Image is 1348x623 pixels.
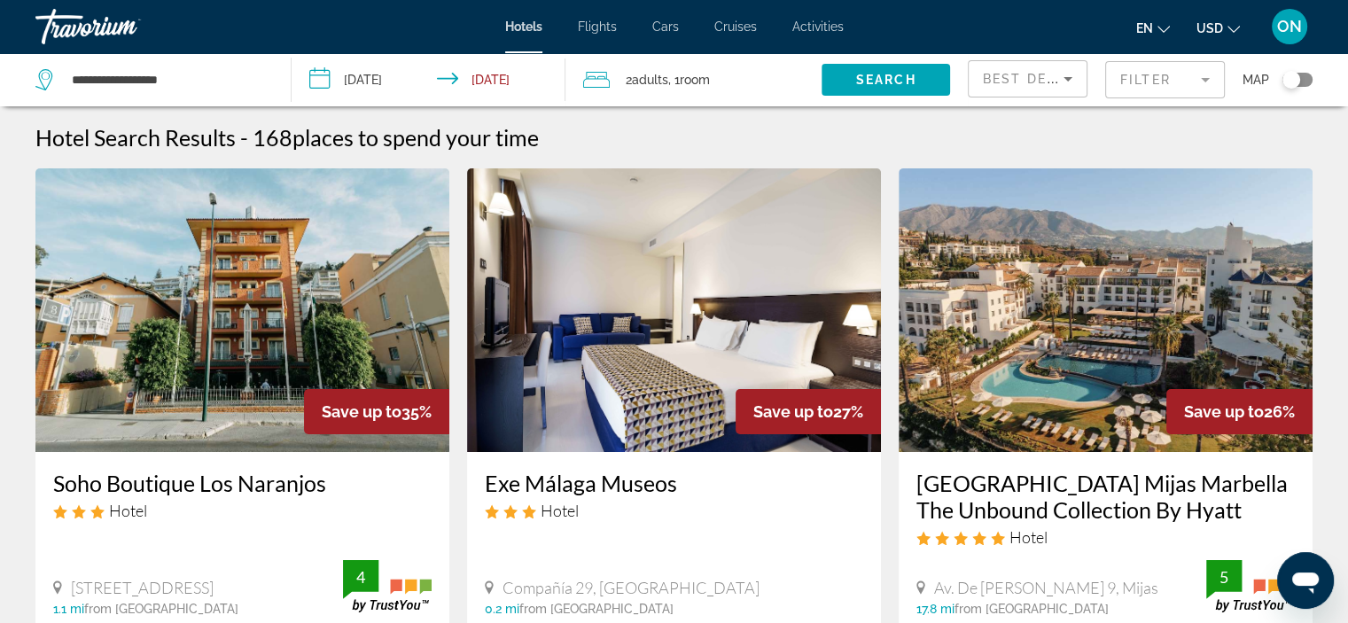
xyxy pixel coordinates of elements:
div: 26% [1166,389,1313,434]
iframe: Button to launch messaging window [1277,552,1334,609]
img: Hotel image [899,168,1313,452]
a: Travorium [35,4,213,50]
mat-select: Sort by [983,68,1072,90]
a: Flights [578,19,617,34]
div: 3 star Hotel [485,501,863,520]
button: Change currency [1196,15,1240,41]
span: Adults [632,73,668,87]
h2: 168 [253,124,539,151]
span: Map [1243,67,1269,92]
span: Best Deals [983,72,1075,86]
span: Compañía 29, [GEOGRAPHIC_DATA] [503,578,760,597]
a: Cruises [714,19,757,34]
span: Save up to [322,402,401,421]
a: Exe Málaga Museos [485,470,863,496]
span: , 1 [668,67,710,92]
button: Check-in date: Sep 13, 2025 Check-out date: Sep 21, 2025 [292,53,565,106]
span: 1.1 mi [53,602,84,616]
img: Hotel image [467,168,881,452]
img: Hotel image [35,168,449,452]
span: Room [680,73,710,87]
h1: Hotel Search Results [35,124,236,151]
button: Filter [1105,60,1225,99]
span: from [GEOGRAPHIC_DATA] [84,602,238,616]
span: Search [856,73,916,87]
span: Save up to [1184,402,1264,421]
div: 5 star Hotel [916,527,1295,547]
div: 3 star Hotel [53,501,432,520]
div: 27% [736,389,881,434]
span: 17.8 mi [916,602,955,616]
a: Activities [792,19,844,34]
button: Travelers: 2 adults, 0 children [565,53,822,106]
span: en [1136,21,1153,35]
span: Hotel [1009,527,1048,547]
img: trustyou-badge.svg [343,560,432,612]
a: Cars [652,19,679,34]
div: 35% [304,389,449,434]
span: Hotel [109,501,147,520]
img: trustyou-badge.svg [1206,560,1295,612]
button: Change language [1136,15,1170,41]
button: Search [822,64,950,96]
a: Soho Boutique Los Naranjos [53,470,432,496]
span: 0.2 mi [485,602,519,616]
a: Hotels [505,19,542,34]
span: from [GEOGRAPHIC_DATA] [519,602,674,616]
span: 2 [626,67,668,92]
a: [GEOGRAPHIC_DATA] Mijas Marbella The Unbound Collection By Hyatt [916,470,1295,523]
span: from [GEOGRAPHIC_DATA] [955,602,1109,616]
button: Toggle map [1269,72,1313,88]
span: [STREET_ADDRESS] [71,578,214,597]
span: - [240,124,248,151]
span: USD [1196,21,1223,35]
span: places to spend your time [292,124,539,151]
span: Av. De [PERSON_NAME] 9, Mijas [934,578,1158,597]
span: Hotel [541,501,579,520]
div: 4 [343,566,378,588]
div: 5 [1206,566,1242,588]
span: Save up to [753,402,833,421]
button: User Menu [1266,8,1313,45]
span: ON [1277,18,1302,35]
